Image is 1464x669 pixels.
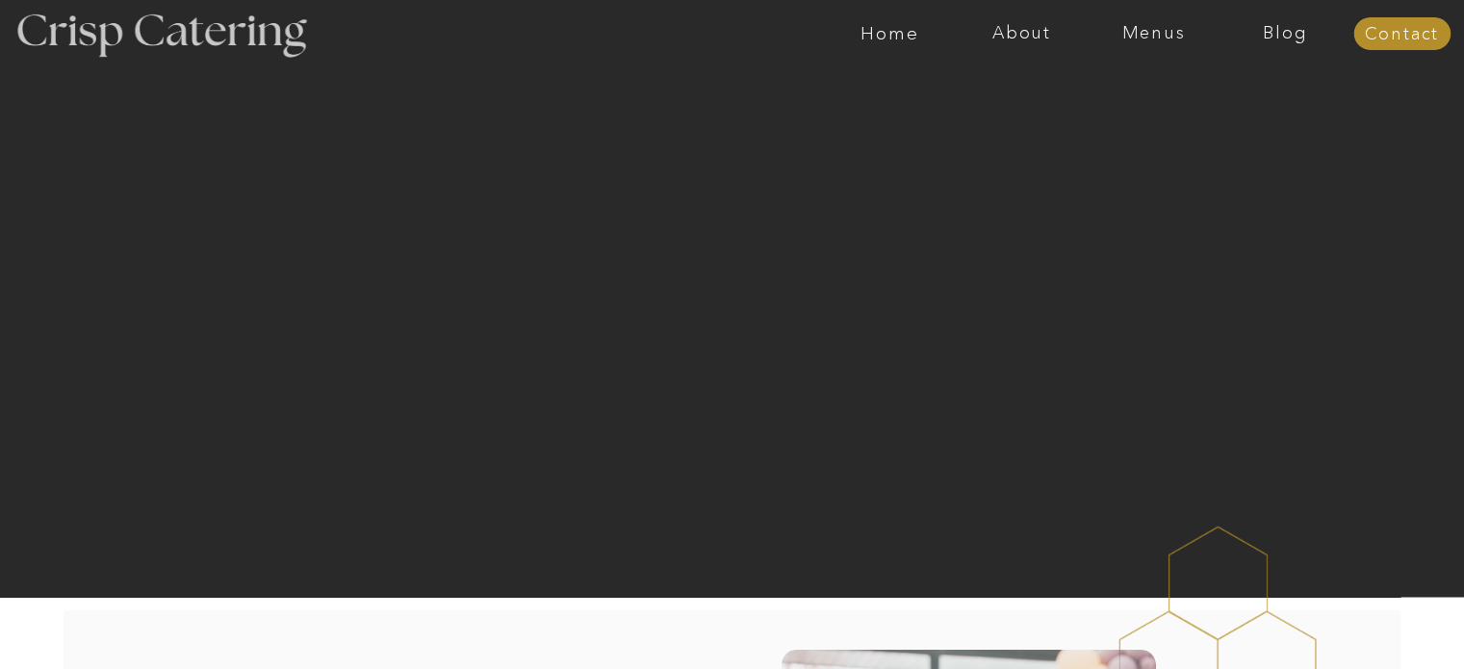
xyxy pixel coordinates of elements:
[1088,24,1220,43] a: Menus
[1220,24,1351,43] a: Blog
[824,24,956,43] a: Home
[1353,25,1451,44] a: Contact
[956,24,1088,43] a: About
